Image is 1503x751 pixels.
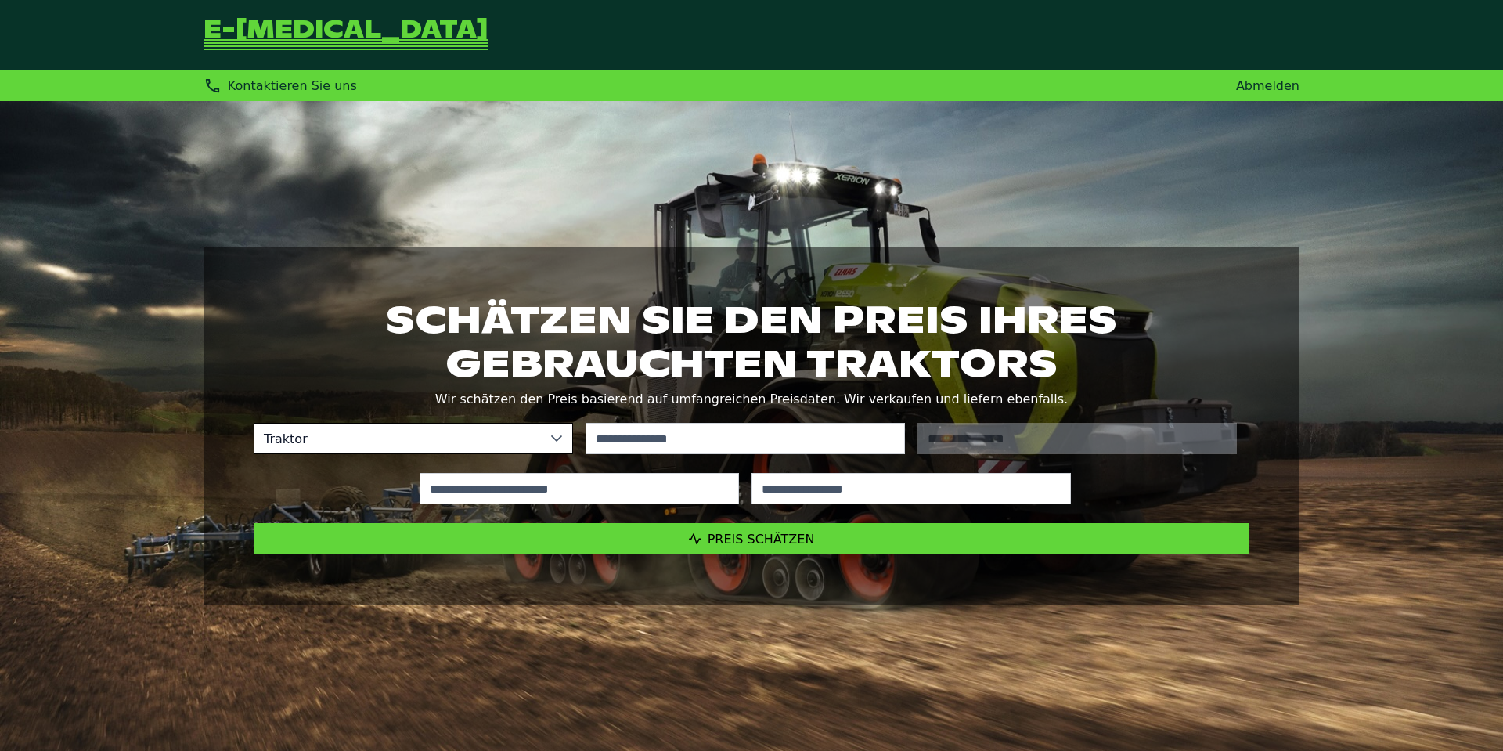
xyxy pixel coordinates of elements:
a: Zurück zur Startseite [204,19,488,52]
a: Abmelden [1236,78,1299,93]
button: Preis schätzen [254,523,1249,554]
span: Kontaktieren Sie uns [228,78,357,93]
h1: Schätzen Sie den Preis Ihres gebrauchten Traktors [254,298,1249,385]
div: Kontaktieren Sie uns [204,77,357,95]
span: Preis schätzen [708,532,815,547]
p: Wir schätzen den Preis basierend auf umfangreichen Preisdaten. Wir verkaufen und liefern ebenfalls. [254,388,1249,410]
span: Traktor [254,424,541,453]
